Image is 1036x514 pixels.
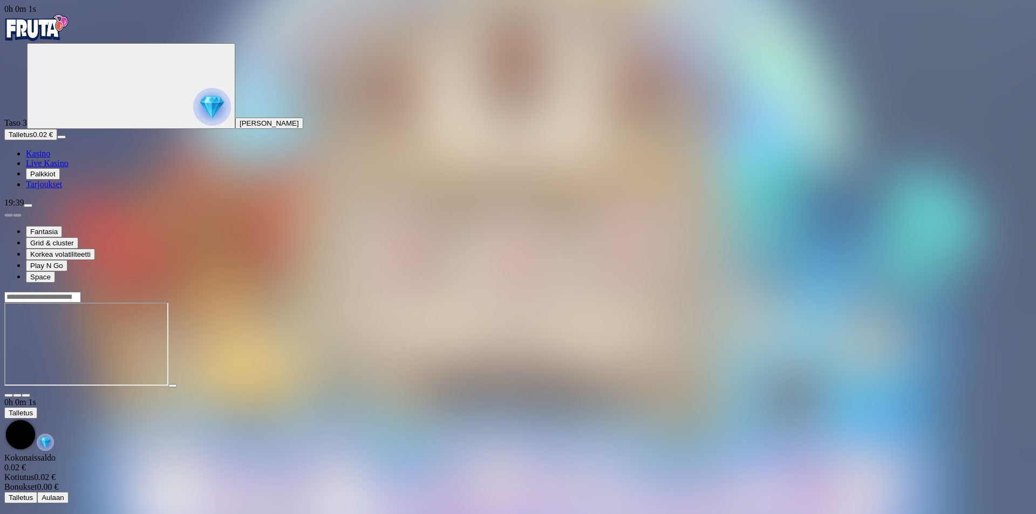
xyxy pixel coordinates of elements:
button: Space [26,271,55,283]
button: prev slide [4,214,13,217]
button: Grid & cluster [26,237,78,249]
span: 0.02 € [33,131,53,139]
nav: Main menu [4,149,1032,189]
a: Live Kasino [26,159,69,168]
button: close icon [4,394,13,397]
nav: Primary [4,14,1032,189]
span: Taso 3 [4,118,27,127]
span: Korkea volatiliteetti [30,250,91,258]
button: [PERSON_NAME] [235,118,303,129]
button: fullscreen icon [22,394,30,397]
button: play icon [168,384,177,387]
div: Game menu content [4,453,1032,503]
span: Talletus [9,409,33,417]
div: 0.02 € [4,463,1032,472]
div: Kokonaissaldo [4,453,1032,472]
span: Palkkiot [30,170,56,178]
span: Space [30,273,51,281]
button: menu [24,204,32,207]
img: reward-icon [37,434,54,451]
button: Fantasia [26,226,62,237]
button: Aulaan [37,492,69,503]
a: Fruta [4,33,69,43]
img: Fruta [4,14,69,41]
input: Search [4,292,81,303]
span: Fantasia [30,228,58,236]
span: Grid & cluster [30,239,74,247]
a: Tarjoukset [26,180,62,189]
span: [PERSON_NAME] [240,119,299,127]
button: Talletus [4,492,37,503]
button: Korkea volatiliteetti [26,249,95,260]
button: next slide [13,214,22,217]
button: reward progress [27,43,235,129]
div: 0.00 € [4,482,1032,492]
div: 0.02 € [4,472,1032,482]
span: Bonukset [4,482,37,491]
a: Kasino [26,149,50,158]
span: Talletus [9,494,33,502]
button: Talletusplus icon0.02 € [4,129,57,140]
button: chevron-down icon [13,394,22,397]
span: 19:39 [4,198,24,207]
button: menu [57,135,66,139]
span: Kotiutus [4,472,34,482]
img: reward progress [193,88,231,126]
div: Game menu [4,398,1032,453]
span: Play N Go [30,262,63,270]
span: Talletus [9,131,33,139]
button: Palkkiot [26,168,60,180]
span: Aulaan [42,494,64,502]
button: Talletus [4,407,37,419]
iframe: Reactoonz [4,303,168,386]
span: user session time [4,4,36,13]
button: Play N Go [26,260,67,271]
span: user session time [4,398,36,407]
